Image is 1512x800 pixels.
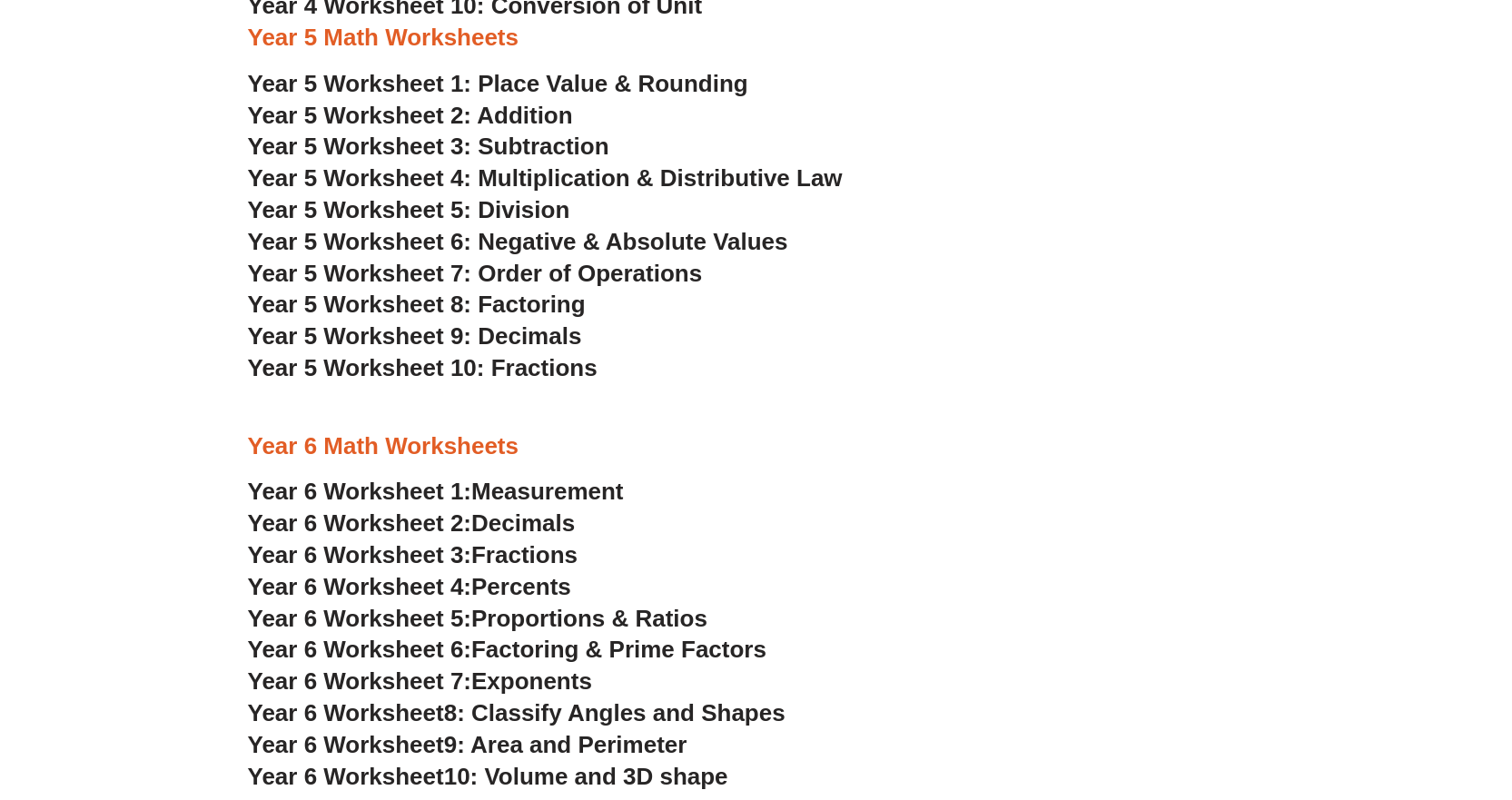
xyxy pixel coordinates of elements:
span: Year 6 Worksheet [248,763,444,790]
span: Percents [471,573,571,600]
a: Year 6 Worksheet8: Classify Angles and Shapes [248,699,786,726]
a: Year 5 Worksheet 7: Order of Operations [248,260,703,287]
h3: Year 5 Math Worksheets [248,23,1265,54]
span: Year 6 Worksheet 4: [248,573,472,600]
span: Decimals [471,509,575,537]
a: Year 6 Worksheet 4:Percents [248,573,571,600]
span: Year 6 Worksheet [248,731,444,758]
a: Year 5 Worksheet 1: Place Value & Rounding [248,70,748,97]
a: Year 6 Worksheet9: Area and Perimeter [248,731,687,758]
h3: Year 6 Math Worksheets [248,431,1265,462]
span: Year 6 Worksheet 1: [248,478,472,505]
span: Year 6 Worksheet [248,699,444,726]
span: Year 6 Worksheet 7: [248,667,472,695]
a: Year 6 Worksheet 7:Exponents [248,667,592,695]
a: Year 6 Worksheet 3:Fractions [248,541,578,568]
span: Factoring & Prime Factors [471,636,766,663]
span: Year 6 Worksheet 3: [248,541,472,568]
span: Measurement [471,478,624,505]
span: Year 6 Worksheet 6: [248,636,472,663]
span: 10: Volume and 3D shape [444,763,728,790]
a: Year 6 Worksheet 2:Decimals [248,509,576,537]
span: Proportions & Ratios [471,605,707,632]
a: Year 5 Worksheet 5: Division [248,196,570,223]
a: Year 5 Worksheet 3: Subtraction [248,133,609,160]
iframe: Chat Widget [1210,595,1512,800]
span: Year 6 Worksheet 5: [248,605,472,632]
span: Year 6 Worksheet 2: [248,509,472,537]
a: Year 6 Worksheet 6:Factoring & Prime Factors [248,636,766,663]
a: Year 5 Worksheet 2: Addition [248,102,573,129]
a: Year 5 Worksheet 6: Negative & Absolute Values [248,228,788,255]
span: 8: Classify Angles and Shapes [444,699,786,726]
a: Year 6 Worksheet 5:Proportions & Ratios [248,605,707,632]
span: Fractions [471,541,578,568]
span: 9: Area and Perimeter [444,731,687,758]
a: Year 6 Worksheet10: Volume and 3D shape [248,763,728,790]
a: Year 5 Worksheet 4: Multiplication & Distributive Law [248,164,843,192]
a: Year 5 Worksheet 8: Factoring [248,291,586,318]
a: Year 6 Worksheet 1:Measurement [248,478,624,505]
a: Year 5 Worksheet 9: Decimals [248,322,582,350]
a: Year 5 Worksheet 10: Fractions [248,354,598,381]
span: Exponents [471,667,592,695]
